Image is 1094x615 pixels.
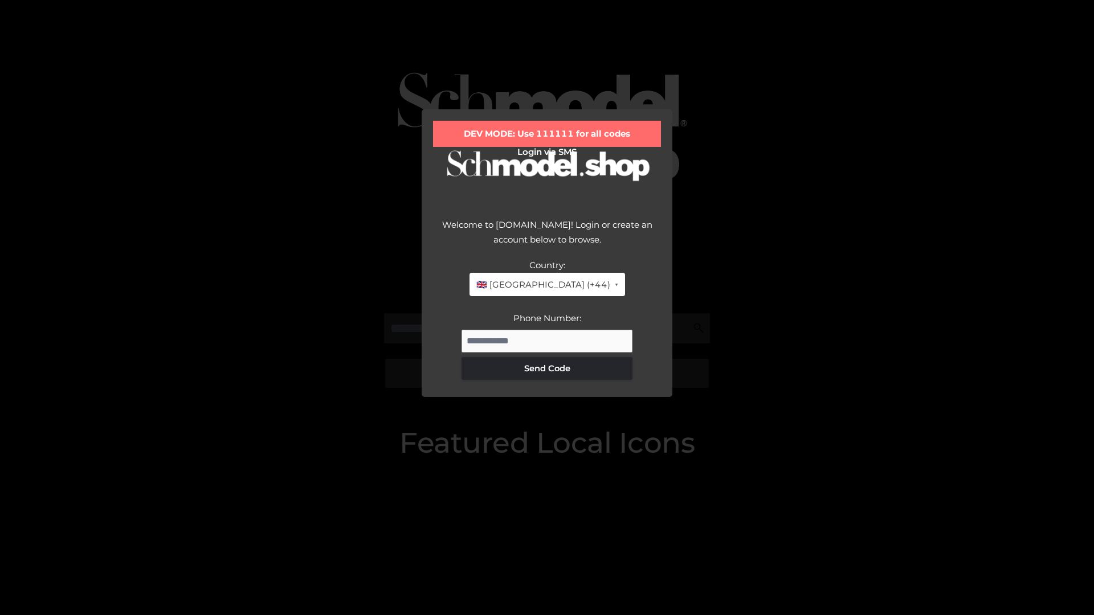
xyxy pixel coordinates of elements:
button: Send Code [462,357,632,380]
label: Country: [529,260,565,270]
div: Welcome to [DOMAIN_NAME]! Login or create an account below to browse. [433,218,661,258]
h2: Login via SMS [433,147,661,157]
div: DEV MODE: Use 111111 for all codes [433,121,661,147]
label: Phone Number: [513,313,581,323]
span: 🇬🇧 [GEOGRAPHIC_DATA] (+44) [476,277,610,292]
